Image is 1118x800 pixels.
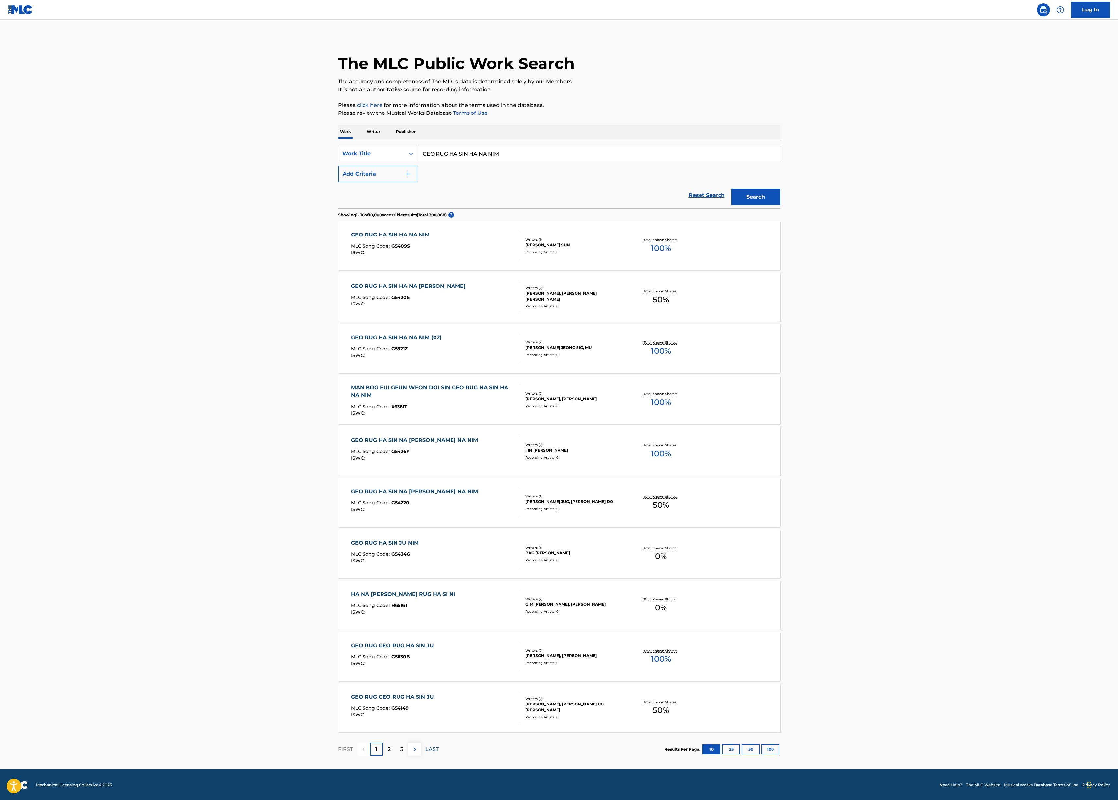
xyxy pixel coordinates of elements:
p: Total Known Shares: [644,546,679,550]
p: LAST [425,745,439,753]
a: Log In [1071,2,1110,18]
span: 50 % [653,704,669,716]
div: MAN BOG EUI GEUN WEON DOI SIN GEO RUG HA SIN HA NA NIM [351,384,514,399]
form: Search Form [338,146,780,208]
div: GEO RUG GEO RUG HA SIN JU [351,693,437,701]
div: GEO RUG HA SIN NA [PERSON_NAME] NA NIM [351,436,481,444]
p: Total Known Shares: [644,648,679,653]
div: [PERSON_NAME] JUG, [PERSON_NAME] DO [525,499,624,505]
div: Writers ( 2 ) [525,494,624,499]
div: Writers ( 2 ) [525,286,624,290]
span: ISWC : [351,506,366,512]
a: Privacy Policy [1082,782,1110,788]
div: Writers ( 2 ) [525,391,624,396]
div: I IN [PERSON_NAME] [525,447,624,453]
span: G5409S [391,243,410,249]
span: ISWC : [351,712,366,718]
p: FIRST [338,745,353,753]
span: ISWC : [351,410,366,416]
span: MLC Song Code : [351,346,391,352]
iframe: Chat Widget [1085,769,1118,800]
span: G54220 [391,500,409,506]
a: GEO RUG HA SIN NA [PERSON_NAME] NA NIMMLC Song Code:G54220ISWC:Writers (2)[PERSON_NAME] JUG, [PER... [338,478,780,527]
div: Help [1054,3,1067,16]
div: Writers ( 2 ) [525,696,624,701]
span: MLC Song Code : [351,602,391,608]
span: G5426Y [391,448,409,454]
p: It is not an authoritative source for recording information. [338,86,780,94]
div: Writers ( 2 ) [525,597,624,601]
div: Recording Artists ( 0 ) [525,609,624,614]
a: HA NA [PERSON_NAME] RUG HA SI NIMLC Song Code:H6516TISWC:Writers (2)GIM [PERSON_NAME], [PERSON_NA... [338,581,780,630]
a: Reset Search [685,188,728,202]
button: 100 [761,744,779,754]
span: H6516T [391,602,408,608]
button: Add Criteria [338,166,417,182]
div: Recording Artists ( 0 ) [525,715,624,720]
span: X6361T [391,404,407,409]
div: 드래그 [1087,775,1091,795]
img: right [411,745,418,753]
span: MLC Song Code : [351,654,391,660]
p: Total Known Shares: [644,443,679,448]
p: Writer [365,125,382,139]
p: Total Known Shares: [644,289,679,294]
span: MLC Song Code : [351,294,391,300]
p: 2 [388,745,391,753]
div: BAG [PERSON_NAME] [525,550,624,556]
span: 100 % [651,345,671,357]
span: G54206 [391,294,410,300]
span: MLC Song Code : [351,705,391,711]
p: Total Known Shares: [644,494,679,499]
a: Public Search [1037,3,1050,16]
span: ISWC : [351,250,366,255]
a: MAN BOG EUI GEUN WEON DOI SIN GEO RUG HA SIN HA NA NIMMLC Song Code:X6361TISWC:Writers (2)[PERSON... [338,375,780,424]
div: [PERSON_NAME], [PERSON_NAME] [525,653,624,659]
span: ISWC : [351,455,366,461]
a: GEO RUG HA SIN NA [PERSON_NAME] NA NIMMLC Song Code:G5426YISWC:Writers (2)I IN [PERSON_NAME]Recor... [338,426,780,476]
h1: The MLC Public Work Search [338,54,575,73]
img: 9d2ae6d4665cec9f34b9.svg [404,170,412,178]
span: ISWC : [351,301,366,307]
button: Search [731,189,780,205]
div: [PERSON_NAME], [PERSON_NAME] [PERSON_NAME] [525,290,624,302]
p: Please review the Musical Works Database [338,109,780,117]
span: G5434G [391,551,410,557]
p: Please for more information about the terms used in the database. [338,101,780,109]
span: Mechanical Licensing Collective © 2025 [36,782,112,788]
a: Need Help? [939,782,962,788]
div: GIM [PERSON_NAME], [PERSON_NAME] [525,601,624,607]
p: Publisher [394,125,417,139]
div: [PERSON_NAME] SUN [525,242,624,248]
span: ISWC : [351,660,366,666]
div: [PERSON_NAME] JEONG SIG, MU [525,345,624,351]
span: ISWC : [351,558,366,564]
div: GEO RUG GEO RUG HA SIN JU [351,642,437,650]
p: Total Known Shares: [644,391,679,396]
button: 25 [722,744,740,754]
a: GEO RUG HA SIN HA NA NIM (02)MLC Song Code:G5921ZISWC:Writers (2)[PERSON_NAME] JEONG SIG, MURecor... [338,324,780,373]
span: 100 % [651,396,671,408]
span: MLC Song Code : [351,243,391,249]
div: GEO RUG HA SIN NA [PERSON_NAME] NA NIM [351,488,481,496]
div: Recording Artists ( 0 ) [525,558,624,563]
span: G5921Z [391,346,408,352]
p: Total Known Shares: [644,237,679,242]
a: GEO RUG HA SIN HA NA NIMMLC Song Code:G5409SISWC:Writers (1)[PERSON_NAME] SUNRecording Artists (0... [338,221,780,270]
button: 50 [742,744,760,754]
div: Writers ( 1 ) [525,545,624,550]
div: Writers ( 2 ) [525,340,624,345]
img: MLC Logo [8,5,33,14]
span: 50 % [653,499,669,511]
div: GEO RUG HA SIN HA NA NIM [351,231,433,239]
span: G54149 [391,705,409,711]
span: MLC Song Code : [351,404,391,409]
a: Musical Works Database Terms of Use [1004,782,1078,788]
p: 1 [375,745,377,753]
div: Recording Artists ( 0 ) [525,352,624,357]
img: search [1039,6,1047,14]
p: Total Known Shares: [644,700,679,704]
img: logo [8,781,28,789]
span: 50 % [653,294,669,305]
span: ? [448,212,454,218]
